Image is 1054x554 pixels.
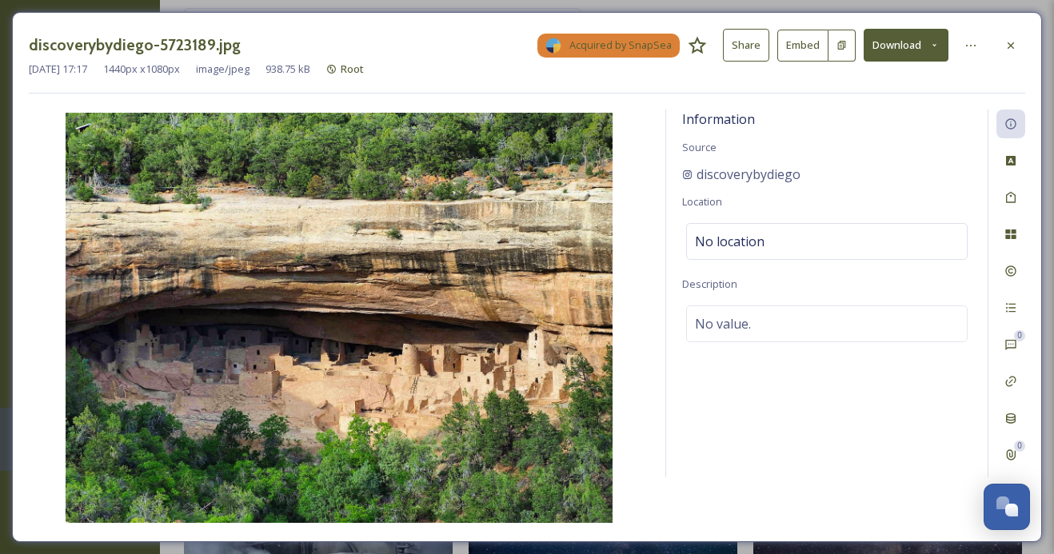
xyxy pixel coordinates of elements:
[682,165,800,184] a: discoverybydiego
[723,29,769,62] button: Share
[103,62,180,77] span: 1440 px x 1080 px
[29,113,649,523] img: discoverybydiego-5723189.jpg
[265,62,310,77] span: 938.75 kB
[682,194,722,209] span: Location
[864,29,948,62] button: Download
[697,165,800,184] span: discoverybydiego
[682,110,755,128] span: Information
[682,140,717,154] span: Source
[545,38,561,54] img: snapsea-logo.png
[777,30,828,62] button: Embed
[984,484,1030,530] button: Open Chat
[682,277,737,291] span: Description
[569,38,672,53] span: Acquired by SnapSea
[29,34,241,57] h3: discoverybydiego-5723189.jpg
[1014,440,1025,452] div: 0
[695,232,765,251] span: No location
[341,62,364,76] span: Root
[695,314,751,333] span: No value.
[196,62,250,77] span: image/jpeg
[29,62,87,77] span: [DATE] 17:17
[1014,330,1025,341] div: 0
